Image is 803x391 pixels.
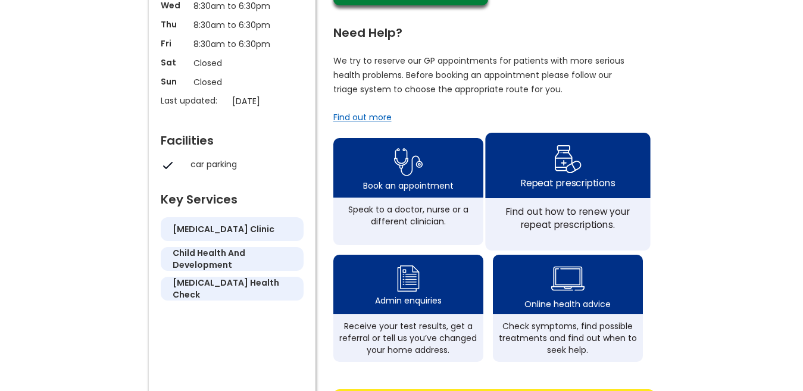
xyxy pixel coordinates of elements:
[395,262,421,295] img: admin enquiry icon
[193,18,271,32] p: 8:30am to 6:30pm
[173,247,292,271] h5: child health and development
[363,180,454,192] div: Book an appointment
[333,54,625,96] p: We try to reserve our GP appointments for patients with more serious health problems. Before book...
[333,21,643,39] div: Need Help?
[394,145,423,180] img: book appointment icon
[493,255,643,362] a: health advice iconOnline health adviceCheck symptoms, find possible treatments and find out when ...
[520,176,614,189] div: Repeat prescriptions
[193,76,271,89] p: Closed
[524,298,611,310] div: Online health advice
[161,76,188,87] p: Sun
[232,95,310,108] p: [DATE]
[492,205,643,231] div: Find out how to renew your repeat prescriptions.
[173,223,274,235] h5: [MEDICAL_DATA] clinic
[333,111,392,123] a: Find out more
[554,142,582,176] img: repeat prescription icon
[161,129,304,146] div: Facilities
[375,295,442,306] div: Admin enquiries
[339,204,477,227] div: Speak to a doctor, nurse or a different clinician.
[333,255,483,362] a: admin enquiry iconAdmin enquiriesReceive your test results, get a referral or tell us you’ve chan...
[161,57,188,68] p: Sat
[485,133,650,251] a: repeat prescription iconRepeat prescriptionsFind out how to renew your repeat prescriptions.
[190,158,298,170] div: car parking
[551,259,585,298] img: health advice icon
[333,138,483,245] a: book appointment icon Book an appointmentSpeak to a doctor, nurse or a different clinician.
[161,37,188,49] p: Fri
[193,57,271,70] p: Closed
[339,320,477,356] div: Receive your test results, get a referral or tell us you’ve changed your home address.
[193,37,271,51] p: 8:30am to 6:30pm
[173,277,292,301] h5: [MEDICAL_DATA] health check
[161,18,188,30] p: Thu
[499,320,637,356] div: Check symptoms, find possible treatments and find out when to seek help.
[161,95,226,107] p: Last updated:
[161,187,304,205] div: Key Services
